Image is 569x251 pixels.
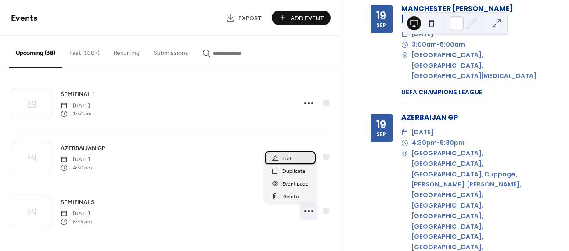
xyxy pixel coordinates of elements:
[282,192,299,201] span: Delete
[147,36,195,67] button: Submissions
[376,23,386,29] div: Sep
[62,36,107,67] button: Past (100+)
[412,138,437,148] span: 4:30pm
[9,36,62,68] button: Upcoming (38)
[401,50,408,61] div: ​
[61,218,92,226] span: 5:45 pm
[376,10,386,21] div: 19
[376,132,386,137] div: Sep
[401,127,408,138] div: ​
[11,10,38,27] span: Events
[61,89,96,99] a: SEMIFINAL 1
[376,119,386,130] div: 19
[61,143,105,153] a: AZERBAIJAN GP
[220,11,268,25] a: Export
[401,148,408,159] div: ​
[437,39,440,50] span: -
[412,127,433,138] span: [DATE]
[61,164,92,172] span: 4:30 pm
[291,14,324,23] span: Add Event
[61,156,92,164] span: [DATE]
[238,14,262,23] span: Export
[61,197,94,207] a: SEMIFINALS
[272,11,331,25] button: Add Event
[282,179,309,189] span: Event page
[401,88,540,97] div: UEFA CHAMPIONS LEAGUE
[401,112,540,123] div: AZERBAIJAN GP
[401,4,540,25] div: MANCHESTER [PERSON_NAME][GEOGRAPHIC_DATA]
[282,154,292,163] span: Edit
[61,210,92,218] span: [DATE]
[61,102,91,110] span: [DATE]
[440,39,465,50] span: 5:00am
[412,29,433,39] span: [DATE]
[61,198,94,207] span: SEMIFINALS
[437,138,440,148] span: -
[412,39,437,50] span: 3:00am
[412,50,540,81] span: [GEOGRAPHIC_DATA], [GEOGRAPHIC_DATA], [GEOGRAPHIC_DATA][MEDICAL_DATA]
[401,138,408,148] div: ​
[401,29,408,39] div: ​
[401,39,408,50] div: ​
[61,110,91,118] span: 1:30 am
[107,36,147,67] button: Recurring
[440,138,465,148] span: 5:30pm
[61,144,105,153] span: AZERBAIJAN GP
[282,167,306,176] span: Duplicate
[61,90,96,99] span: SEMIFINAL 1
